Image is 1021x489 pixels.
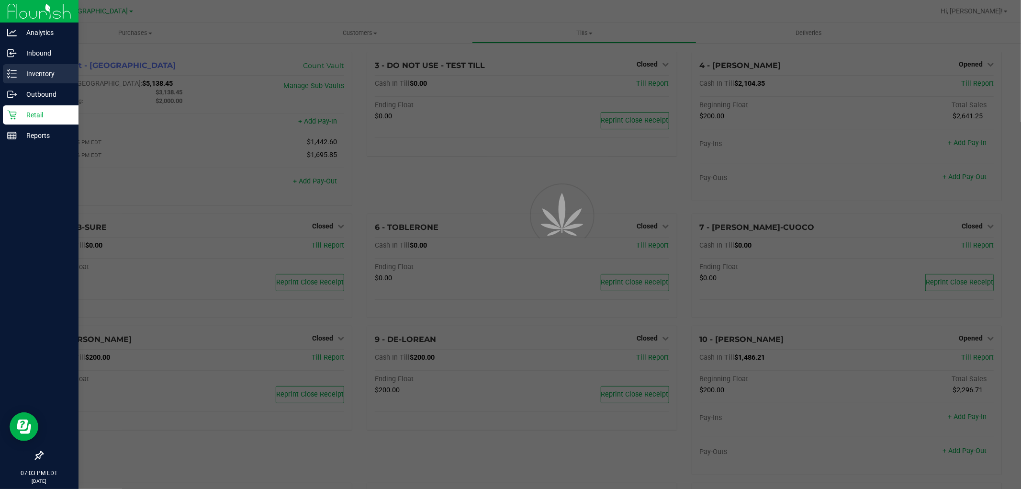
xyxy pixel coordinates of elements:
[17,27,74,38] p: Analytics
[7,110,17,120] inline-svg: Retail
[17,130,74,141] p: Reports
[7,28,17,37] inline-svg: Analytics
[7,90,17,99] inline-svg: Outbound
[4,478,74,485] p: [DATE]
[17,47,74,59] p: Inbound
[17,109,74,121] p: Retail
[17,89,74,100] p: Outbound
[7,69,17,79] inline-svg: Inventory
[4,469,74,478] p: 07:03 PM EDT
[7,131,17,140] inline-svg: Reports
[10,412,38,441] iframe: Resource center
[17,68,74,80] p: Inventory
[7,48,17,58] inline-svg: Inbound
